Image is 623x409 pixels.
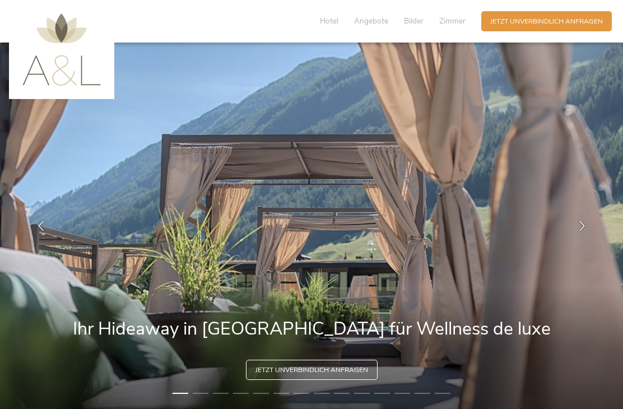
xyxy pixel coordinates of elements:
[404,16,424,26] span: Bilder
[320,16,338,26] span: Hotel
[22,13,101,86] img: AMONTI & LUNARIS Wellnessresort
[490,17,603,26] span: Jetzt unverbindlich anfragen
[354,16,388,26] span: Angebote
[255,365,368,375] span: Jetzt unverbindlich anfragen
[439,16,466,26] span: Zimmer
